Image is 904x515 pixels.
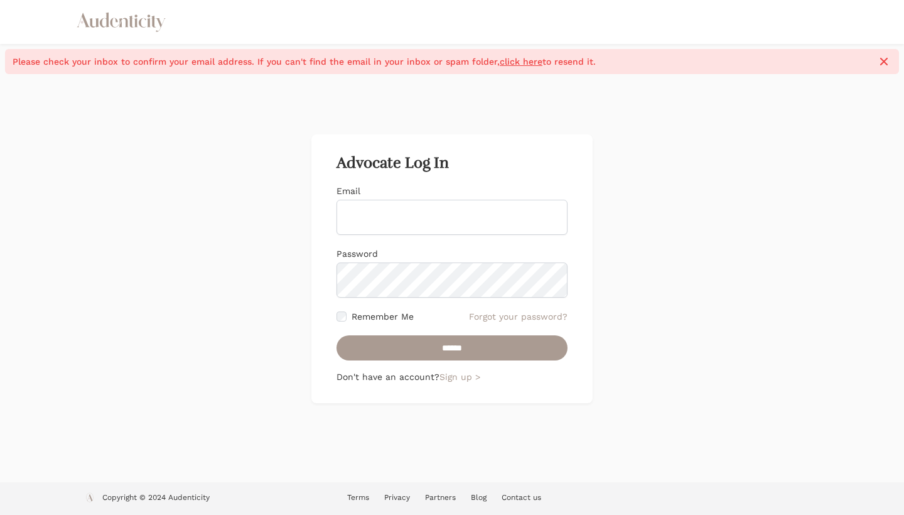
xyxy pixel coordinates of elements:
span: Please check your inbox to confirm your email address. If you can't find the email in your inbox ... [13,55,870,68]
a: Terms [347,493,369,502]
h2: Advocate Log In [336,154,568,172]
p: Don't have an account? [336,371,568,383]
label: Remember Me [352,310,414,323]
p: Copyright © 2024 Audenticity [102,492,210,505]
a: Partners [425,493,456,502]
a: click here [500,57,542,67]
a: Forgot your password? [469,310,568,323]
a: Contact us [502,493,541,502]
a: Privacy [384,493,410,502]
a: Blog [471,493,487,502]
a: Sign up > [439,372,480,382]
label: Password [336,249,378,259]
label: Email [336,186,360,196]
